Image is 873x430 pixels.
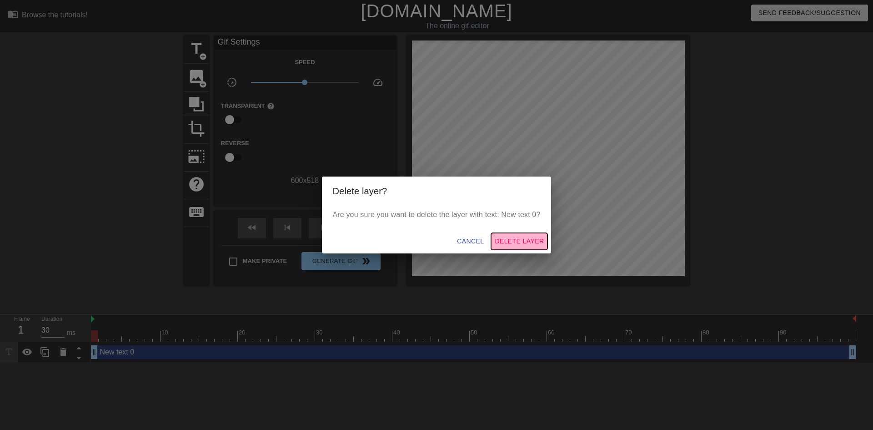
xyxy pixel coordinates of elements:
span: Delete Layer [495,236,544,247]
p: Are you sure you want to delete the layer with text: New text 0? [333,209,541,220]
span: Cancel [457,236,484,247]
button: Delete Layer [491,233,547,250]
button: Cancel [453,233,487,250]
h2: Delete layer? [333,184,541,198]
